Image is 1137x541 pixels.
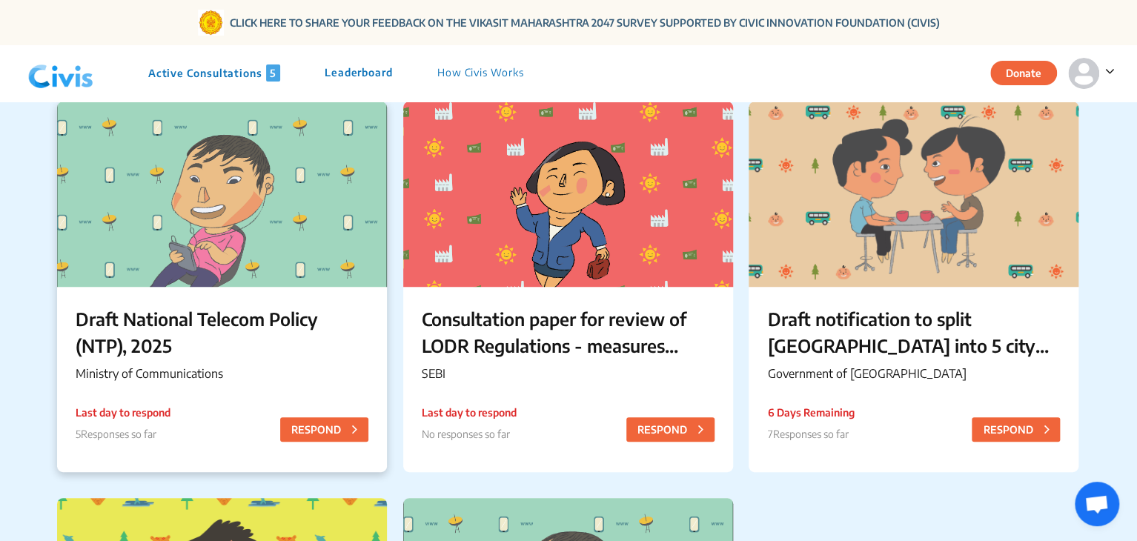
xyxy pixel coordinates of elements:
button: Donate [990,61,1057,85]
a: Draft notification to split [GEOGRAPHIC_DATA] into 5 city corporations/[GEOGRAPHIC_DATA] ನಗರವನ್ನು... [749,102,1078,472]
p: Leaderboard [325,64,393,82]
p: Draft notification to split [GEOGRAPHIC_DATA] into 5 city corporations/[GEOGRAPHIC_DATA] ನಗರವನ್ನು... [767,305,1060,359]
span: 5 [266,64,280,82]
img: Gom Logo [198,10,224,36]
p: 5 [76,426,170,442]
img: person-default.svg [1068,58,1099,89]
span: Responses so far [772,428,848,440]
p: How Civis Works [437,64,524,82]
span: No responses so far [422,428,510,440]
a: Draft National Telecom Policy (NTP), 2025Ministry of CommunicationsLast day to respond5Responses ... [57,102,387,472]
p: Last day to respond [422,405,517,420]
p: Active Consultations [148,64,280,82]
p: Ministry of Communications [76,365,368,382]
button: RESPOND [626,417,715,442]
a: Open chat [1075,482,1119,526]
p: 6 Days Remaining [767,405,854,420]
a: CLICK HERE TO SHARE YOUR FEEDBACK ON THE VIKASIT MAHARASHTRA 2047 SURVEY SUPPORTED BY CIVIC INNOV... [230,15,940,30]
a: Donate [990,64,1068,79]
p: Draft National Telecom Policy (NTP), 2025 [76,305,368,359]
p: Government of [GEOGRAPHIC_DATA] [767,365,1060,382]
a: Consultation paper for review of LODR Regulations - measures towards Ease of Doing BusinessSEBILa... [403,102,733,472]
button: RESPOND [972,417,1060,442]
p: SEBI [422,365,715,382]
button: RESPOND [280,417,368,442]
p: Last day to respond [76,405,170,420]
p: Consultation paper for review of LODR Regulations - measures towards Ease of Doing Business [422,305,715,359]
img: navlogo.png [22,51,99,96]
p: 7 [767,426,854,442]
span: Responses so far [81,428,156,440]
